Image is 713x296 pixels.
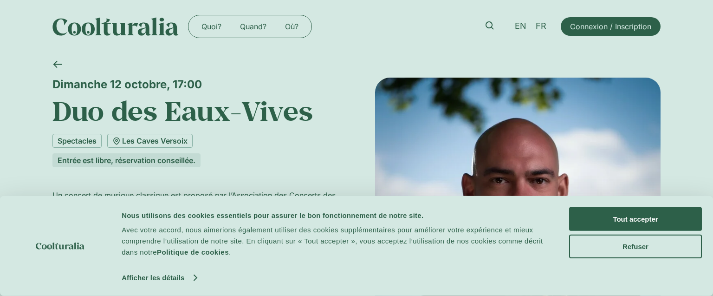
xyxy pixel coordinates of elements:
span: Avec votre accord, nous aimerions également utiliser des cookies supplémentaires pour améliorer v... [122,226,543,256]
a: FR [531,20,551,33]
span: FR [536,21,546,31]
a: Les Caves Versoix [107,134,193,148]
a: Quoi? [192,19,231,34]
a: EN [510,20,531,33]
img: logo [36,243,84,250]
p: Un concert de musique classique est proposé par l’Association des Concerts des dimanches, avec le... [52,190,338,245]
button: Tout accepter [569,207,702,231]
span: Connexion / Inscription [570,21,651,32]
a: Quand? [231,19,276,34]
a: Où? [276,19,308,34]
nav: Menu [192,19,308,34]
button: Refuser [569,234,702,258]
h1: Duo des Eaux-Vives [52,95,338,126]
div: Dimanche 12 octobre, 17:00 [52,78,338,91]
div: Entrée est libre, réservation conseillée. [52,153,201,167]
a: Connexion / Inscription [561,17,661,36]
a: Spectacles [52,134,102,148]
div: Nous utilisons des cookies essentiels pour assurer le bon fonctionnement de notre site. [122,210,548,221]
span: EN [515,21,526,31]
span: . [229,248,231,256]
a: Politique de cookies [157,248,229,256]
a: Afficher les détails [122,271,196,285]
